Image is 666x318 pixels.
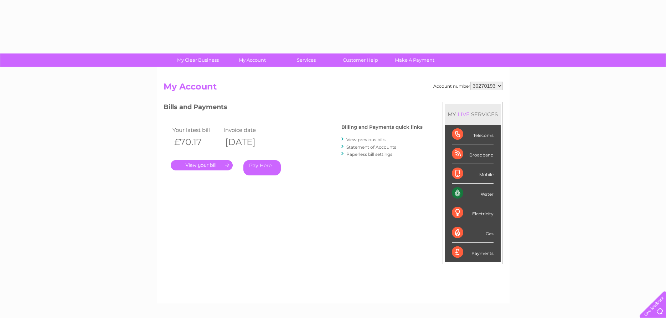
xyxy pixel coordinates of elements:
[171,135,222,149] th: £70.17
[243,160,281,175] a: Pay Here
[169,53,227,67] a: My Clear Business
[171,160,233,170] a: .
[277,53,336,67] a: Services
[385,53,444,67] a: Make A Payment
[341,124,423,130] h4: Billing and Payments quick links
[433,82,503,90] div: Account number
[223,53,282,67] a: My Account
[346,137,386,142] a: View previous bills
[452,223,494,243] div: Gas
[346,152,392,157] a: Paperless bill settings
[452,203,494,223] div: Electricity
[331,53,390,67] a: Customer Help
[346,144,396,150] a: Statement of Accounts
[445,104,501,124] div: MY SERVICES
[456,111,471,118] div: LIVE
[452,243,494,262] div: Payments
[452,144,494,164] div: Broadband
[171,125,222,135] td: Your latest bill
[452,184,494,203] div: Water
[222,135,273,149] th: [DATE]
[164,102,423,114] h3: Bills and Payments
[222,125,273,135] td: Invoice date
[164,82,503,95] h2: My Account
[452,125,494,144] div: Telecoms
[452,164,494,184] div: Mobile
